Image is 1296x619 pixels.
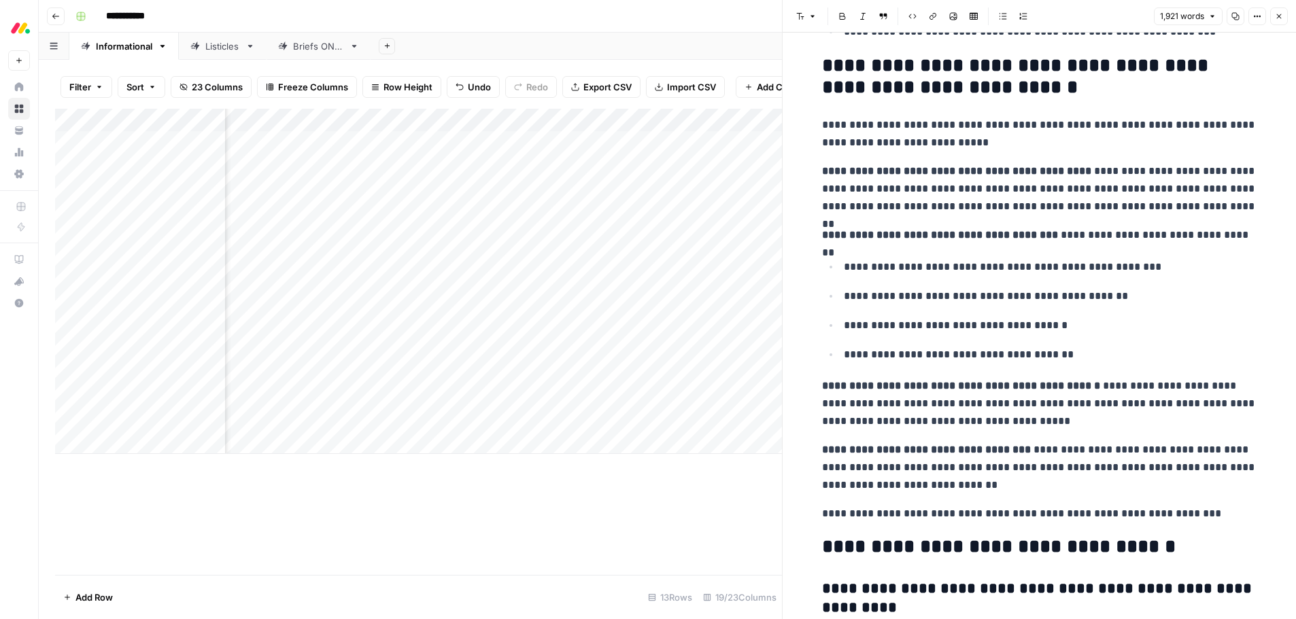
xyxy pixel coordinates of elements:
button: Add Column [736,76,818,98]
button: Workspace: Monday.com [8,11,30,45]
span: Row Height [383,80,432,94]
button: 23 Columns [171,76,252,98]
span: 23 Columns [192,80,243,94]
div: 13 Rows [643,586,698,608]
button: 1,921 words [1154,7,1223,25]
a: Browse [8,98,30,120]
span: Export CSV [583,80,632,94]
a: Listicles [179,33,267,60]
a: Usage [8,141,30,163]
button: Sort [118,76,165,98]
span: Freeze Columns [278,80,348,94]
button: Filter [61,76,112,98]
button: Import CSV [646,76,725,98]
button: Help + Support [8,292,30,314]
a: Informational [69,33,179,60]
div: Briefs ONLY [293,39,344,53]
button: Freeze Columns [257,76,357,98]
button: Undo [447,76,500,98]
span: Filter [69,80,91,94]
a: Briefs ONLY [267,33,371,60]
span: Add Column [757,80,809,94]
button: Row Height [362,76,441,98]
a: Your Data [8,120,30,141]
a: AirOps Academy [8,249,30,270]
span: 1,921 words [1160,10,1204,22]
span: Import CSV [667,80,716,94]
span: Redo [526,80,548,94]
span: Add Row [75,590,113,604]
a: Settings [8,163,30,185]
div: Informational [96,39,152,53]
button: Export CSV [562,76,641,98]
div: What's new? [9,271,29,291]
span: Sort [126,80,144,94]
div: Listicles [205,39,240,53]
div: 19/23 Columns [698,586,782,608]
button: Redo [505,76,557,98]
span: Undo [468,80,491,94]
img: Monday.com Logo [8,16,33,40]
a: Home [8,76,30,98]
button: What's new? [8,270,30,292]
button: Add Row [55,586,121,608]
